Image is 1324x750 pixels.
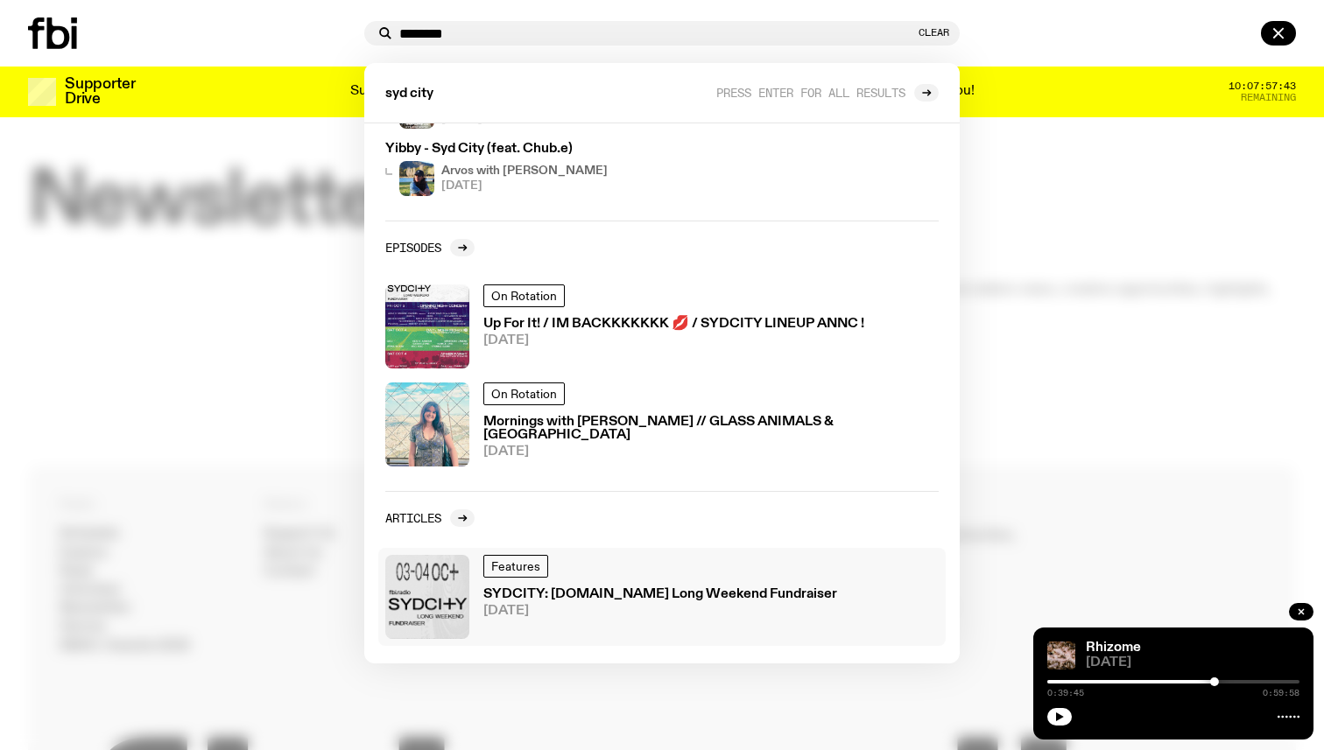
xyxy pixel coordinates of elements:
h4: Arvos with [PERSON_NAME] [441,165,608,177]
span: [DATE] [1086,656,1299,669]
a: Yibby - Syd City (feat. Chub.e)Kanika Kirpalani sits cross legged on the grass, her arms hugging ... [378,136,715,203]
a: Rhizome [1086,641,1141,655]
button: Clear [919,28,949,38]
a: On RotationMornings with [PERSON_NAME] // GLASS ANIMALS & [GEOGRAPHIC_DATA][DATE] [378,375,946,473]
a: Articles [385,509,475,527]
a: Press enter for all results [716,84,939,102]
span: [DATE] [483,605,837,618]
a: On RotationUp For It! / IM BACKKKKKKK 💋 / SYDCITY LINEUP ANNC ![DATE] [378,277,946,375]
h2: Episodes [385,241,441,254]
h3: Supporter Drive [65,77,135,107]
h3: Up For It! / IM BACKKKKKKK 💋 / SYDCITY LINEUP ANNC ! [483,318,864,331]
span: [DATE] [483,445,939,459]
img: Kanika Kirpalani sits cross legged on the grass, her arms hugging her knees. She wears a denim ja... [399,161,434,196]
a: Black text on gray background. Reading top to bottom: 03-04 OCT. fbi.radio SYDCITY LONG WEEKEND F... [378,548,946,646]
span: 10:07:57:43 [1229,81,1296,91]
span: [DATE] [441,180,608,192]
h3: Mornings with [PERSON_NAME] // GLASS ANIMALS & [GEOGRAPHIC_DATA] [483,416,939,442]
span: syd city [385,88,433,101]
h2: Articles [385,511,441,524]
p: Supporter Drive 2025: Shaping the future of our city’s music, arts, and culture - with the help o... [350,84,975,100]
a: Episodes [385,239,475,256]
h3: SYDCITY: [DOMAIN_NAME] Long Weekend Fundraiser [483,588,837,601]
img: Black text on gray background. Reading top to bottom: 03-04 OCT. fbi.radio SYDCITY LONG WEEKEND F... [385,555,469,639]
img: A close up picture of a bunch of ginger roots. Yellow squiggles with arrows, hearts and dots are ... [1047,641,1075,669]
span: 0:59:58 [1263,689,1299,697]
span: 0:39:45 [1047,689,1084,697]
span: [DATE] [483,334,864,347]
span: Remaining [1241,93,1296,102]
span: Press enter for all results [716,86,905,99]
h3: Yibby - Syd City (feat. Chub.e) [385,143,708,156]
